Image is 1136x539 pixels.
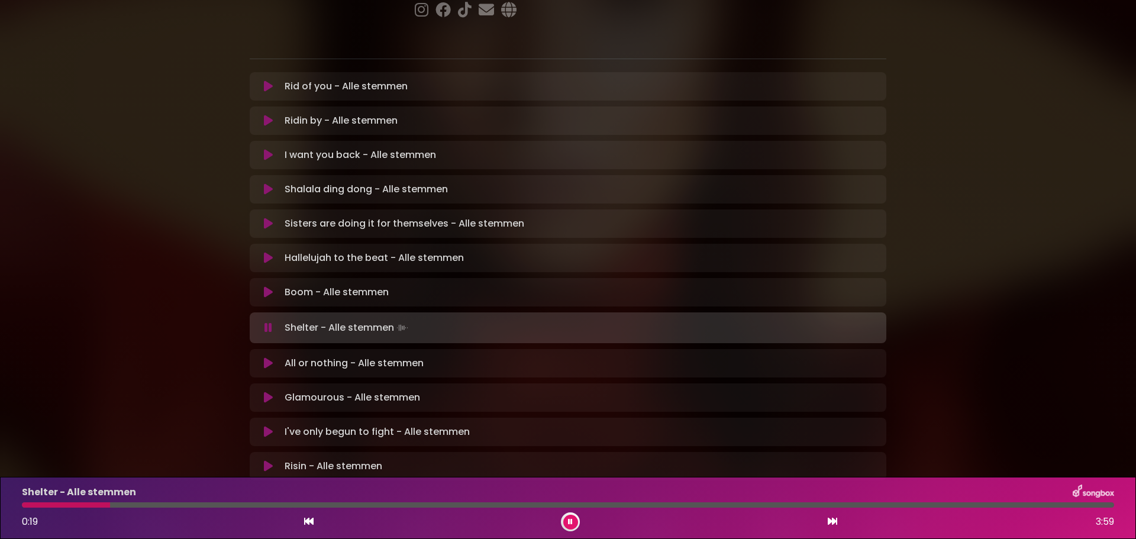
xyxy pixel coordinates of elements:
[285,425,470,439] p: I've only begun to fight - Alle stemmen
[285,459,382,473] p: Risin - Alle stemmen
[1073,485,1114,500] img: songbox-logo-white.png
[285,217,524,231] p: Sisters are doing it for themselves - Alle stemmen
[285,182,448,196] p: Shalala ding dong - Alle stemmen
[1096,515,1114,529] span: 3:59
[285,285,389,299] p: Boom - Alle stemmen
[285,114,398,128] p: Ridin by - Alle stemmen
[394,319,411,336] img: waveform4.gif
[285,356,424,370] p: All or nothing - Alle stemmen
[22,515,38,528] span: 0:19
[285,390,420,405] p: Glamourous - Alle stemmen
[285,251,464,265] p: Hallelujah to the beat - Alle stemmen
[285,148,436,162] p: I want you back - Alle stemmen
[22,485,136,499] p: Shelter - Alle stemmen
[285,79,408,93] p: Rid of you - Alle stemmen
[285,319,411,336] p: Shelter - Alle stemmen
